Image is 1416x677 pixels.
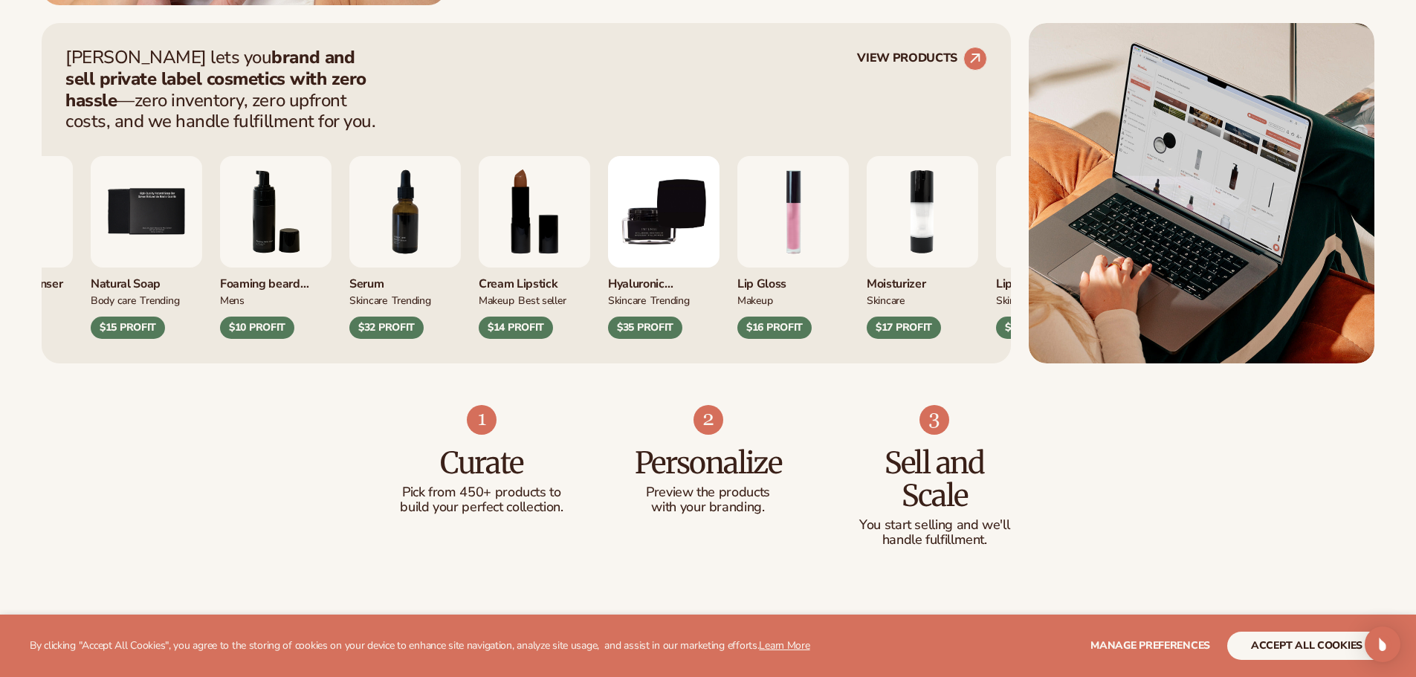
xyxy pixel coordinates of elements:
div: 9 / 9 [608,156,720,339]
img: Luxury cream lipstick. [479,156,590,268]
div: 5 / 9 [91,156,202,339]
img: Shopify Image 9 [919,405,949,435]
div: $15 PROFIT [91,317,165,339]
div: TRENDING [140,292,179,308]
div: $12 PROFIT [996,317,1070,339]
div: Lip Gloss [737,268,849,292]
div: MAKEUP [737,292,772,308]
div: 6 / 9 [220,156,332,339]
div: 2 / 9 [867,156,978,339]
p: By clicking "Accept All Cookies", you agree to the storing of cookies on your device to enhance s... [30,640,810,652]
div: $32 PROFIT [349,317,424,339]
p: You start selling and we'll [851,518,1018,533]
img: Collagen and retinol serum. [349,156,461,268]
div: Moisturizer [867,268,978,292]
img: Foaming beard wash. [220,156,332,268]
strong: brand and sell private label cosmetics with zero hassle [65,45,366,112]
img: Smoothing lip balm. [996,156,1108,268]
p: Preview the products [624,485,792,500]
img: Moisturizing lotion. [867,156,978,268]
div: TRENDING [650,292,690,308]
img: Hyaluronic Moisturizer [608,156,720,268]
button: Manage preferences [1090,632,1210,660]
div: MAKEUP [479,292,514,308]
div: SKINCARE [867,292,905,308]
a: VIEW PRODUCTS [857,47,987,71]
div: mens [220,292,245,308]
div: 7 / 9 [349,156,461,339]
img: Shopify Image 5 [1029,23,1374,363]
div: 1 / 9 [737,156,849,339]
h3: Curate [398,447,566,479]
img: Pink lip gloss. [737,156,849,268]
span: Manage preferences [1090,638,1210,652]
button: accept all cookies [1227,632,1386,660]
p: handle fulfillment. [851,533,1018,548]
div: Cream Lipstick [479,268,590,292]
div: Open Intercom Messenger [1365,626,1400,662]
p: [PERSON_NAME] lets you —zero inventory, zero upfront costs, and we handle fulfillment for you. [65,47,385,132]
div: SKINCARE [608,292,646,308]
div: BEST SELLER [518,292,566,308]
div: Hyaluronic moisturizer [608,268,720,292]
img: Shopify Image 7 [467,405,497,435]
p: with your branding. [624,500,792,515]
div: Foaming beard wash [220,268,332,292]
div: $35 PROFIT [608,317,682,339]
div: TRENDING [392,292,431,308]
div: $14 PROFIT [479,317,553,339]
img: Nature bar of soap. [91,156,202,268]
div: Natural Soap [91,268,202,292]
div: SKINCARE [996,292,1034,308]
div: Lip Balm [996,268,1108,292]
div: $16 PROFIT [737,317,812,339]
h3: Personalize [624,447,792,479]
div: SKINCARE [349,292,387,308]
div: Serum [349,268,461,292]
p: Pick from 450+ products to build your perfect collection. [398,485,566,515]
div: 8 / 9 [479,156,590,339]
div: $17 PROFIT [867,317,941,339]
h3: Sell and Scale [851,447,1018,512]
a: Learn More [759,638,809,652]
div: $10 PROFIT [220,317,294,339]
div: BODY Care [91,292,136,308]
img: Shopify Image 8 [694,405,723,435]
div: 3 / 9 [996,156,1108,339]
